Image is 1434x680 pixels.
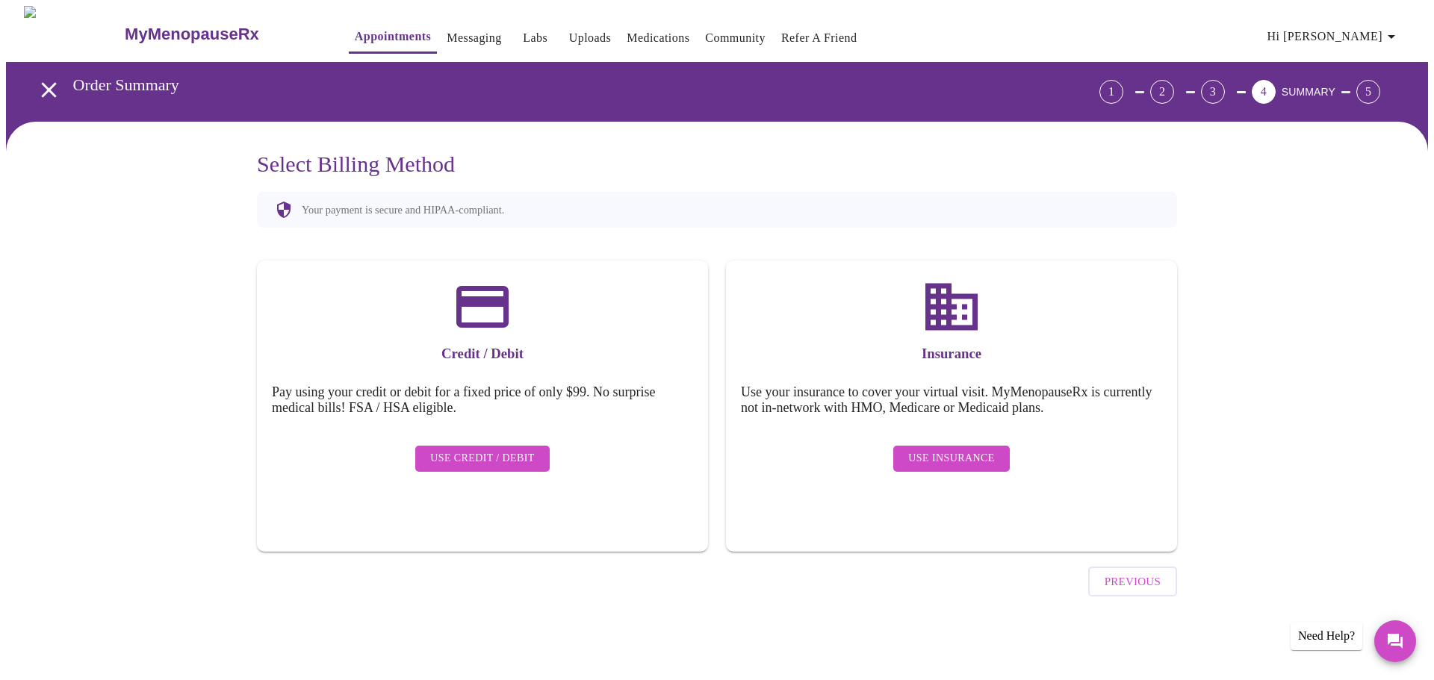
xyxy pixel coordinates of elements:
[893,446,1009,472] button: Use Insurance
[1099,80,1123,104] div: 1
[272,384,693,416] h5: Pay using your credit or debit for a fixed price of only $99. No surprise medical bills! FSA / HS...
[775,23,863,53] button: Refer a Friend
[447,28,501,49] a: Messaging
[123,8,319,60] a: MyMenopauseRx
[563,23,618,53] button: Uploads
[1088,567,1177,596] button: Previous
[523,28,547,49] a: Labs
[1282,86,1335,98] span: SUMMARY
[1105,572,1161,591] span: Previous
[27,68,71,112] button: open drawer
[272,346,693,362] h3: Credit / Debit
[73,75,1016,95] h3: Order Summary
[741,384,1162,416] h5: Use your insurance to cover your virtual visit. MyMenopauseRx is currently not in-network with HM...
[627,28,689,49] a: Medications
[621,23,695,53] button: Medications
[355,26,431,47] a: Appointments
[699,23,772,53] button: Community
[908,449,994,468] span: Use Insurance
[125,25,259,44] h3: MyMenopauseRx
[430,449,535,468] span: Use Credit / Debit
[349,22,437,54] button: Appointments
[1201,80,1225,104] div: 3
[741,346,1162,362] h3: Insurance
[1291,622,1362,650] div: Need Help?
[1150,80,1174,104] div: 2
[1261,22,1406,52] button: Hi [PERSON_NAME]
[24,6,123,62] img: MyMenopauseRx Logo
[569,28,612,49] a: Uploads
[705,28,766,49] a: Community
[441,23,507,53] button: Messaging
[1356,80,1380,104] div: 5
[257,152,1177,177] h3: Select Billing Method
[415,446,550,472] button: Use Credit / Debit
[1374,620,1416,662] button: Messages
[512,23,559,53] button: Labs
[781,28,857,49] a: Refer a Friend
[1252,80,1276,104] div: 4
[302,204,504,216] p: Your payment is secure and HIPAA-compliant.
[1267,26,1400,47] span: Hi [PERSON_NAME]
